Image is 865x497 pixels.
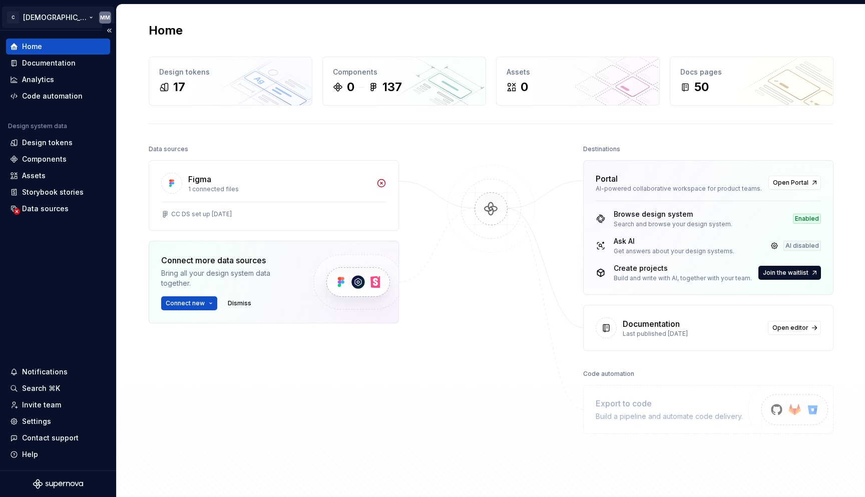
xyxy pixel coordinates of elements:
[783,241,821,251] div: AI disabled
[159,67,302,77] div: Design tokens
[382,79,402,95] div: 137
[22,383,60,393] div: Search ⌘K
[6,430,110,446] button: Contact support
[22,400,61,410] div: Invite team
[6,201,110,217] a: Data sources
[6,446,110,462] button: Help
[149,142,188,156] div: Data sources
[6,55,110,71] a: Documentation
[149,57,312,106] a: Design tokens17
[149,23,183,39] h2: Home
[7,12,19,24] div: C
[670,57,833,106] a: Docs pages50
[22,138,73,148] div: Design tokens
[768,176,821,190] a: Open Portal
[188,185,370,193] div: 1 connected files
[22,416,51,426] div: Settings
[521,79,528,95] div: 0
[166,299,205,307] span: Connect new
[173,79,185,95] div: 17
[596,411,743,421] div: Build a pipeline and automate code delivery.
[22,42,42,52] div: Home
[22,367,68,377] div: Notifications
[6,397,110,413] a: Invite team
[614,220,732,228] div: Search and browse your design system.
[22,449,38,459] div: Help
[22,171,46,181] div: Assets
[596,173,618,185] div: Portal
[161,254,296,266] div: Connect more data sources
[6,168,110,184] a: Assets
[763,269,808,277] span: Join the waitlist
[758,266,821,280] button: Join the waitlist
[583,142,620,156] div: Destinations
[22,187,84,197] div: Storybook stories
[583,367,634,381] div: Code automation
[507,67,649,77] div: Assets
[596,185,762,193] div: AI-powered collaborative workspace for product teams.
[6,364,110,380] button: Notifications
[161,268,296,288] div: Bring all your design system data together.
[6,88,110,104] a: Code automation
[33,479,83,489] svg: Supernova Logo
[6,39,110,55] a: Home
[596,397,743,409] div: Export to code
[149,160,399,231] a: Figma1 connected filesCC DS set up [DATE]
[23,13,87,23] div: [DEMOGRAPHIC_DATA] Digital
[22,433,79,443] div: Contact support
[496,57,660,106] a: Assets0
[161,296,217,310] button: Connect new
[22,91,83,101] div: Code automation
[6,151,110,167] a: Components
[614,236,734,246] div: Ask AI
[614,209,732,219] div: Browse design system
[6,135,110,151] a: Design tokens
[623,318,680,330] div: Documentation
[6,413,110,429] a: Settings
[22,154,67,164] div: Components
[22,204,69,214] div: Data sources
[694,79,709,95] div: 50
[6,72,110,88] a: Analytics
[22,75,54,85] div: Analytics
[223,296,256,310] button: Dismiss
[22,58,76,68] div: Documentation
[614,247,734,255] div: Get answers about your design systems.
[614,274,752,282] div: Build and write with AI, together with your team.
[793,214,821,224] div: Enabled
[8,122,67,130] div: Design system data
[2,7,114,28] button: C[DEMOGRAPHIC_DATA] DigitalMM
[623,330,762,338] div: Last published [DATE]
[347,79,354,95] div: 0
[773,179,808,187] span: Open Portal
[772,324,808,332] span: Open editor
[6,380,110,396] button: Search ⌘K
[680,67,823,77] div: Docs pages
[188,173,211,185] div: Figma
[768,321,821,335] a: Open editor
[614,263,752,273] div: Create projects
[228,299,251,307] span: Dismiss
[171,210,232,218] div: CC DS set up [DATE]
[6,184,110,200] a: Storybook stories
[333,67,476,77] div: Components
[102,24,116,38] button: Collapse sidebar
[322,57,486,106] a: Components0137
[100,14,110,22] div: MM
